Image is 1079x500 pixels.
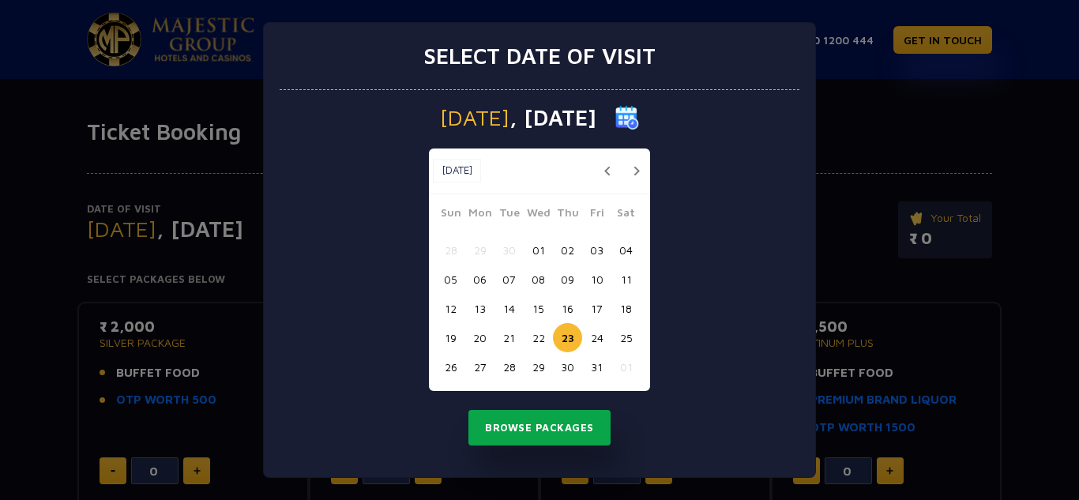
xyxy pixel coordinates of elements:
button: 25 [611,323,641,352]
span: Sat [611,204,641,226]
button: 28 [436,235,465,265]
button: 24 [582,323,611,352]
span: Mon [465,204,494,226]
button: 14 [494,294,524,323]
button: 19 [436,323,465,352]
span: Fri [582,204,611,226]
button: 18 [611,294,641,323]
button: 12 [436,294,465,323]
button: 21 [494,323,524,352]
button: 10 [582,265,611,294]
span: Sun [436,204,465,226]
button: 16 [553,294,582,323]
button: 05 [436,265,465,294]
button: 30 [494,235,524,265]
button: 02 [553,235,582,265]
button: 01 [524,235,553,265]
span: Thu [553,204,582,226]
h3: Select date of visit [423,43,656,70]
button: 15 [524,294,553,323]
button: 01 [611,352,641,382]
button: Browse Packages [468,410,611,446]
span: Wed [524,204,553,226]
button: 28 [494,352,524,382]
button: 31 [582,352,611,382]
button: 04 [611,235,641,265]
button: 23 [553,323,582,352]
button: 08 [524,265,553,294]
button: 20 [465,323,494,352]
button: 07 [494,265,524,294]
button: [DATE] [433,159,481,182]
span: , [DATE] [509,107,596,129]
span: Tue [494,204,524,226]
button: 29 [465,235,494,265]
button: 03 [582,235,611,265]
button: 27 [465,352,494,382]
button: 22 [524,323,553,352]
button: 29 [524,352,553,382]
button: 13 [465,294,494,323]
span: [DATE] [440,107,509,129]
button: 30 [553,352,582,382]
button: 06 [465,265,494,294]
button: 17 [582,294,611,323]
img: calender icon [615,106,639,130]
button: 26 [436,352,465,382]
button: 11 [611,265,641,294]
button: 09 [553,265,582,294]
